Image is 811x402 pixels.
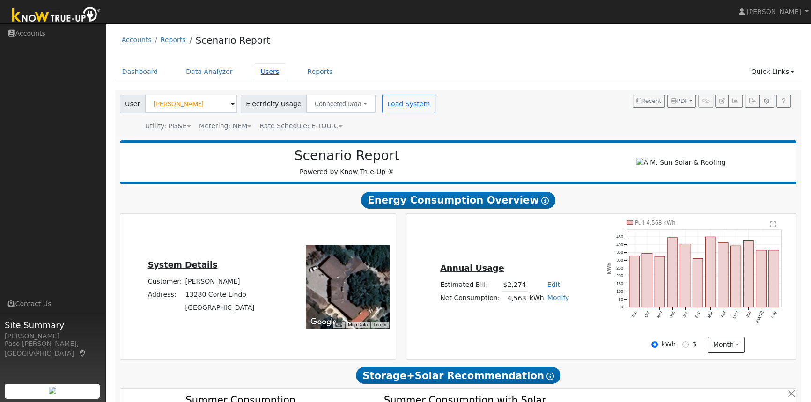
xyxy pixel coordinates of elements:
[692,339,696,349] label: $
[146,288,184,301] td: Address:
[708,337,745,353] button: month
[184,288,256,301] td: 13280 Corte Lindo
[122,36,152,44] a: Accounts
[776,95,791,108] a: Help Link
[731,310,739,320] text: May
[681,310,688,318] text: Jan
[528,292,546,305] td: kWh
[616,258,623,263] text: 300
[125,148,570,177] div: Powered by Know True-Up ®
[179,63,240,80] a: Data Analyzer
[759,95,774,108] button: Settings
[49,387,56,394] img: retrieve
[5,319,100,331] span: Site Summary
[756,250,767,307] rect: onclick=""
[184,275,256,288] td: [PERSON_NAME]
[771,221,777,227] text: 
[5,339,100,358] div: Paso [PERSON_NAME], [GEOGRAPHIC_DATA]
[605,263,611,275] text: kWh
[616,234,623,239] text: 450
[619,297,623,302] text: 50
[718,243,728,307] rect: onclick=""
[146,275,184,288] td: Customer:
[541,197,549,205] i: Show Help
[241,95,307,113] span: Electricity Usage
[744,63,801,80] a: Quick Links
[79,350,87,357] a: Map
[145,121,191,131] div: Utility: PG&E
[667,238,678,307] rect: onclick=""
[308,316,339,328] img: Google
[770,310,777,319] text: Aug
[745,95,759,108] button: Export Interval Data
[300,63,339,80] a: Reports
[259,122,342,130] span: Alias: HETOUC
[148,260,218,270] u: System Details
[616,274,623,278] text: 200
[707,310,714,319] text: Mar
[199,121,251,131] div: Metering: NEM
[501,292,528,305] td: 4,568
[744,241,754,307] rect: onclick=""
[731,246,741,307] rect: onclick=""
[633,95,665,108] button: Recent
[161,36,186,44] a: Reports
[682,341,689,348] input: $
[306,95,376,113] button: Connected Data
[7,5,105,26] img: Know True-Up
[769,250,779,307] rect: onclick=""
[616,289,623,294] text: 100
[728,95,743,108] button: Multi-Series Graph
[651,341,658,348] input: kWh
[680,244,690,307] rect: onclick=""
[635,219,676,226] text: Pull 4,568 kWh
[616,242,623,247] text: 400
[5,331,100,341] div: [PERSON_NAME]
[120,95,146,113] span: User
[630,310,638,319] text: Sep
[547,294,569,301] a: Modify
[668,310,676,319] text: Dec
[115,63,165,80] a: Dashboard
[746,8,801,15] span: [PERSON_NAME]
[694,310,701,319] text: Feb
[755,310,765,324] text: [DATE]
[184,301,256,314] td: [GEOGRAPHIC_DATA]
[356,367,560,384] span: Storage+Solar Recommendation
[361,192,555,209] span: Energy Consumption Overview
[720,310,727,318] text: Apr
[667,95,696,108] button: PDF
[440,263,504,273] u: Annual Usage
[145,95,237,113] input: Select a User
[616,281,623,286] text: 150
[636,158,725,168] img: A.M. Sun Solar & Roofing
[745,310,752,318] text: Jun
[254,63,287,80] a: Users
[705,237,715,307] rect: onclick=""
[616,266,623,270] text: 250
[195,35,270,46] a: Scenario Report
[715,95,729,108] button: Edit User
[382,95,435,113] button: Load System
[616,250,623,255] text: 350
[655,256,665,307] rect: onclick=""
[656,310,663,319] text: Nov
[501,278,528,292] td: $2,274
[621,305,623,309] text: 0
[439,292,501,305] td: Net Consumption:
[546,373,554,380] i: Show Help
[373,322,386,327] a: Terms (opens in new tab)
[335,322,342,328] button: Keyboard shortcuts
[642,253,652,307] rect: onclick=""
[693,258,703,307] rect: onclick=""
[547,281,560,288] a: Edit
[643,310,650,318] text: Oct
[439,278,501,292] td: Estimated Bill:
[348,322,368,328] button: Map Data
[129,148,565,164] h2: Scenario Report
[661,339,676,349] label: kWh
[671,98,688,104] span: PDF
[629,256,640,307] rect: onclick=""
[308,316,339,328] a: Open this area in Google Maps (opens a new window)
